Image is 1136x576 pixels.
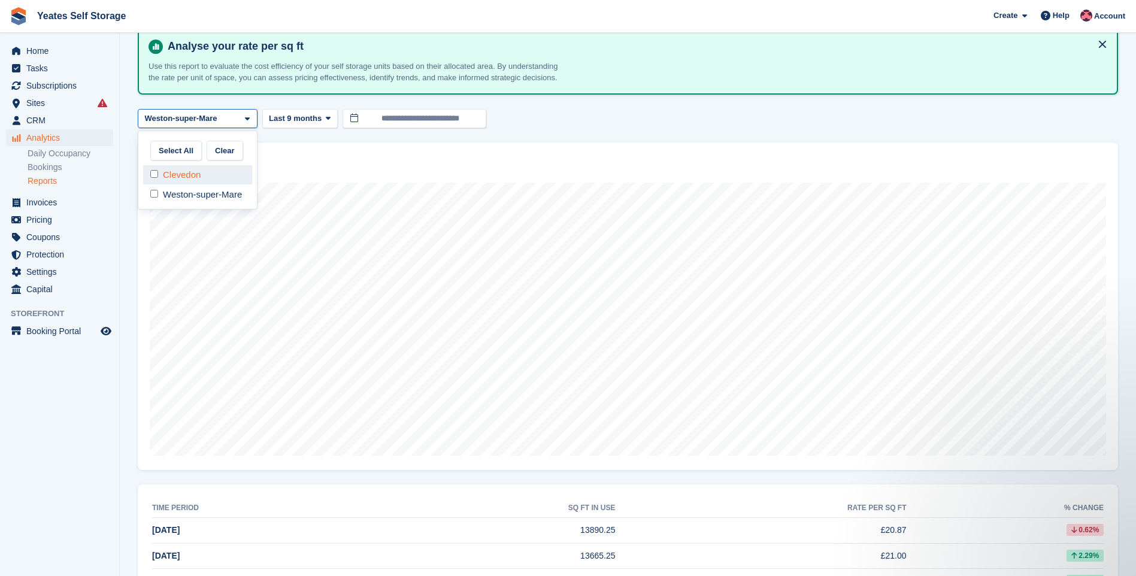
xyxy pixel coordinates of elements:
button: Last 9 months [262,109,338,129]
td: 13890.25 [383,518,615,544]
span: Analytics [26,129,98,146]
img: James Griffin [1080,10,1092,22]
span: Subscriptions [26,77,98,94]
td: 13665.25 [383,543,615,569]
td: £21.00 [616,543,907,569]
a: menu [6,95,113,111]
span: Account [1094,10,1125,22]
div: 2.29% [1067,550,1104,562]
span: Capital [26,281,98,298]
div: Weston-super-Mare [143,184,252,204]
a: menu [6,281,113,298]
span: Sites [26,95,98,111]
span: Invoices [26,194,98,211]
td: £20.87 [616,518,907,544]
img: stora-icon-8386f47178a22dfd0bd8f6a31ec36ba5ce8667c1dd55bd0f319d3a0aa187defe.svg [10,7,28,25]
th: Time period [152,499,383,518]
span: Tasks [26,60,98,77]
div: Clevedon [143,165,252,185]
div: Weston-super-Mare [143,113,222,125]
a: Preview store [99,324,113,338]
span: Pricing [26,211,98,228]
h4: Analyse your rate per sq ft [163,40,1107,53]
a: menu [6,246,113,263]
span: Storefront [11,308,119,320]
a: menu [6,112,113,129]
i: Smart entry sync failures have occurred [98,98,107,108]
span: Booking Portal [26,323,98,339]
a: menu [6,129,113,146]
span: [DATE] [152,551,180,560]
button: Clear [207,141,243,160]
a: menu [6,43,113,59]
th: sq ft in use [383,499,615,518]
a: menu [6,229,113,245]
a: Daily Occupancy [28,148,113,159]
th: % change [906,499,1104,518]
a: menu [6,194,113,211]
a: Bookings [28,162,113,173]
a: Yeates Self Storage [32,6,131,26]
button: Select All [150,141,202,160]
span: Last 9 months [269,113,322,125]
a: menu [6,323,113,339]
span: Protection [26,246,98,263]
a: menu [6,60,113,77]
a: Reports [28,175,113,187]
span: Settings [26,263,98,280]
a: menu [6,211,113,228]
a: menu [6,263,113,280]
p: Use this report to evaluate the cost efficiency of your self storage units based on their allocat... [149,60,568,84]
span: [DATE] [152,525,180,535]
a: menu [6,77,113,94]
span: Create [993,10,1017,22]
span: Coupons [26,229,98,245]
span: CRM [26,112,98,129]
th: Rate per sq ft [616,499,907,518]
span: Help [1053,10,1070,22]
div: 0.62% [1067,524,1104,536]
span: Home [26,43,98,59]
